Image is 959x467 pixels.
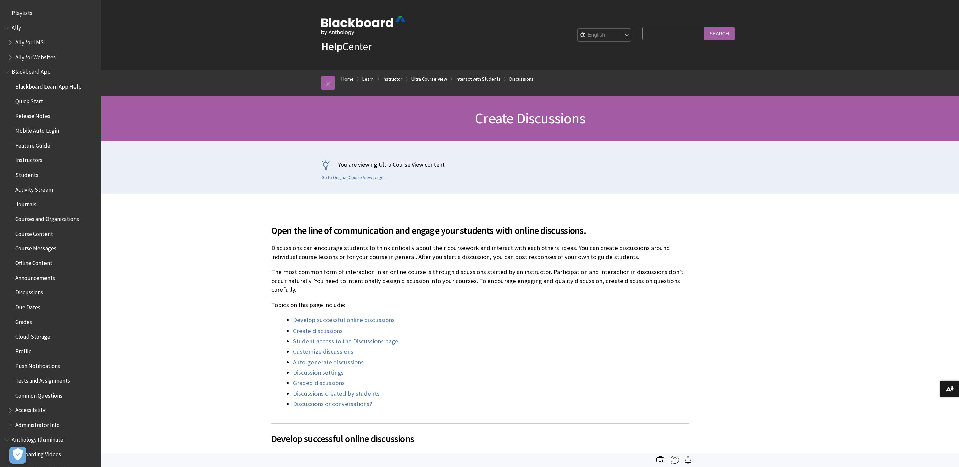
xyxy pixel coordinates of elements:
span: Activity Stream [15,184,53,193]
a: Ultra Course View [411,75,447,83]
span: Tests and Assignments [15,375,70,384]
nav: Book outline for Blackboard App Help [4,66,97,431]
span: Anthology Illuminate [12,434,63,443]
a: HelpCenter [321,40,372,53]
span: Accessibility [15,405,46,414]
span: Journals [15,199,36,208]
select: Site Language Selector [578,29,632,42]
p: Topics on this page include: [271,301,689,309]
span: Administrator Info [15,419,60,428]
span: Courses and Organizations [15,213,79,222]
button: Open Preferences [9,447,26,464]
a: Interact with Students [456,75,501,83]
a: Discussions created by students [293,390,380,398]
a: Home [341,75,354,83]
span: Quick Start [15,96,43,105]
span: Release Notes [15,111,50,120]
a: Discussions or conversations? [293,400,372,408]
a: Discussions [509,75,534,83]
img: Print [656,456,664,464]
span: Ally for Websites [15,52,56,61]
span: Onboarding Videos [15,449,61,458]
span: Course Messages [15,243,56,252]
span: Open the line of communication and engage your students with online discussions. [271,223,689,238]
p: You are viewing Ultra Course View content [321,160,739,169]
a: Go to Original Course View page. [321,175,385,181]
span: Blackboard App [12,66,51,75]
span: Instructors [15,155,42,164]
strong: Help [321,40,342,53]
a: Instructor [383,75,402,83]
a: Learn [362,75,374,83]
span: Blackboard Learn App Help [15,81,82,90]
p: Discussions can encourage students to think critically about their coursework and interact with e... [271,244,689,261]
nav: Book outline for Playlists [4,7,97,19]
span: Ally [12,22,21,31]
span: Ally for LMS [15,37,44,46]
span: Create Discussions [475,109,585,127]
img: Blackboard by Anthology [321,16,406,35]
a: Auto-generate discussions [293,358,364,366]
span: Feature Guide [15,140,50,149]
span: Course Content [15,228,53,237]
input: Search [704,27,735,40]
span: Due Dates [15,302,40,311]
span: Common Questions [15,390,62,399]
a: Student access to the Discussions page [293,337,398,345]
a: Customize discussions [293,348,353,356]
a: Graded discussions [293,379,345,387]
span: Grades [15,316,32,325]
span: Profile [15,346,32,355]
span: Mobile Auto Login [15,125,59,134]
p: Help your students feel comfortable and provide them with guidelines as they begin to participate... [271,452,689,461]
span: Discussions [15,287,43,296]
span: Offline Content [15,257,52,267]
span: Students [15,169,38,178]
img: More help [671,456,679,464]
span: Push Notifications [15,361,60,370]
span: Playlists [12,7,32,17]
a: Develop successful online discussions [293,316,395,324]
a: Create discussions [293,327,343,335]
span: Announcements [15,272,55,281]
a: Discussion settings [293,369,344,377]
nav: Book outline for Anthology Ally Help [4,22,97,63]
p: The most common form of interaction in an online course is through discussions started by an inst... [271,268,689,294]
span: Cloud Storage [15,331,50,340]
img: Follow this page [684,456,692,464]
span: Develop successful online discussions [271,432,689,446]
